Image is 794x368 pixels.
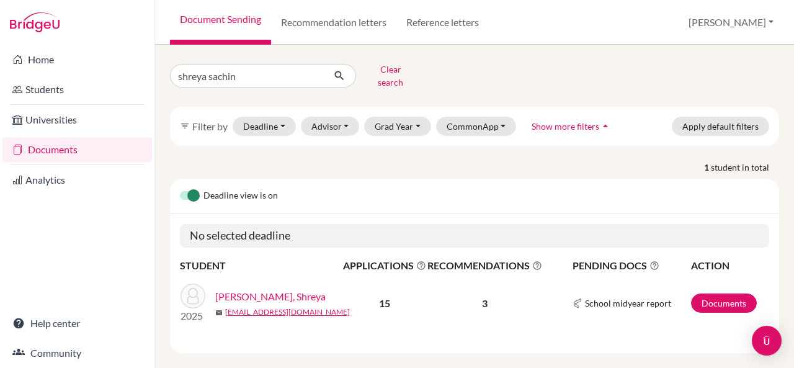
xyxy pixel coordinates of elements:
[356,60,425,92] button: Clear search
[364,117,431,136] button: Grad Year
[599,120,612,132] i: arrow_drop_up
[10,12,60,32] img: Bridge-U
[2,137,152,162] a: Documents
[192,120,228,132] span: Filter by
[181,284,205,308] img: Sachin, Shreya
[301,117,360,136] button: Advisor
[180,224,769,248] h5: No selected deadline
[180,121,190,131] i: filter_list
[2,311,152,336] a: Help center
[683,11,779,34] button: [PERSON_NAME]
[181,308,205,323] p: 2025
[427,296,542,311] p: 3
[573,298,582,308] img: Common App logo
[233,117,296,136] button: Deadline
[711,161,779,174] span: student in total
[427,258,542,273] span: RECOMMENDATIONS
[2,77,152,102] a: Students
[691,294,757,313] a: Documents
[2,168,152,192] a: Analytics
[2,107,152,132] a: Universities
[436,117,517,136] button: CommonApp
[343,258,426,273] span: APPLICATIONS
[203,189,278,204] span: Deadline view is on
[521,117,622,136] button: Show more filtersarrow_drop_up
[532,121,599,132] span: Show more filters
[215,289,326,304] a: [PERSON_NAME], Shreya
[2,341,152,366] a: Community
[2,47,152,72] a: Home
[704,161,711,174] strong: 1
[690,258,769,274] th: ACTION
[672,117,769,136] button: Apply default filters
[379,297,390,309] b: 15
[225,307,350,318] a: [EMAIL_ADDRESS][DOMAIN_NAME]
[585,297,671,310] span: School midyear report
[573,258,690,273] span: PENDING DOCS
[170,64,324,88] input: Find student by name...
[180,258,342,274] th: STUDENT
[215,309,223,316] span: mail
[752,326,782,356] div: Open Intercom Messenger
